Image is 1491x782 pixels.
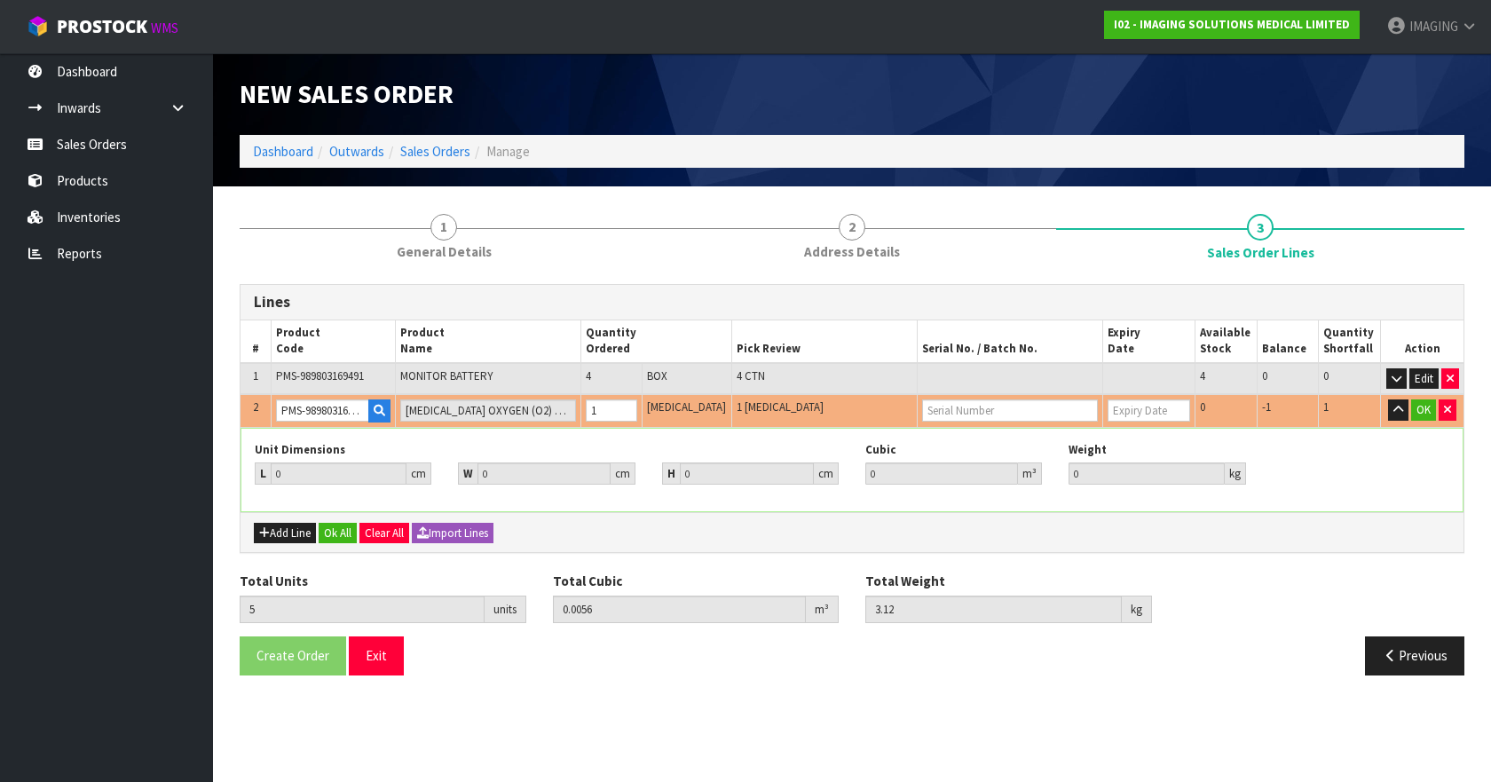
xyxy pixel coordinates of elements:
[586,399,638,422] input: Qty Ordered
[240,77,454,110] span: New Sales Order
[1323,399,1329,415] span: 1
[580,320,731,363] th: Quantity Ordered
[359,523,409,544] button: Clear All
[865,442,896,458] label: Cubic
[430,214,457,241] span: 1
[253,143,313,160] a: Dashboard
[240,271,1464,688] span: Sales Order Lines
[667,466,675,481] strong: H
[647,368,667,383] span: BOX
[400,143,470,160] a: Sales Orders
[553,572,622,590] label: Total Cubic
[271,462,406,485] input: Length
[406,462,431,485] div: cm
[463,466,473,481] strong: W
[329,143,384,160] a: Outwards
[1262,368,1267,383] span: 0
[804,242,900,261] span: Address Details
[1262,399,1271,415] span: -1
[253,399,258,415] span: 2
[1365,636,1464,675] button: Previous
[1200,368,1205,383] span: 4
[586,368,591,383] span: 4
[1411,399,1436,421] button: OK
[839,214,865,241] span: 2
[1207,243,1314,262] span: Sales Order Lines
[737,399,824,415] span: 1 [MEDICAL_DATA]
[27,15,49,37] img: cube-alt.png
[1225,462,1246,485] div: kg
[1247,214,1274,241] span: 3
[1069,462,1224,485] input: Weight
[151,20,178,36] small: WMS
[1102,320,1195,363] th: Expiry Date
[395,320,580,363] th: Product Name
[254,523,316,544] button: Add Line
[1114,17,1350,32] strong: I02 - IMAGING SOLUTIONS MEDICAL LIMITED
[922,399,1098,422] input: Serial Number
[240,636,346,675] button: Create Order
[1409,368,1439,390] button: Edit
[240,596,485,623] input: Total Units
[1108,399,1191,422] input: Expiry Date
[477,462,610,485] input: Width
[397,242,492,261] span: General Details
[1195,320,1258,363] th: Available Stock
[865,572,945,590] label: Total Weight
[319,523,357,544] button: Ok All
[260,466,266,481] strong: L
[400,399,576,422] input: Name
[1069,442,1107,458] label: Weight
[731,320,917,363] th: Pick Review
[412,523,493,544] button: Import Lines
[1319,320,1381,363] th: Quantity Shortfall
[240,572,308,590] label: Total Units
[255,442,345,458] label: Unit Dimensions
[1200,399,1205,415] span: 0
[349,636,404,675] button: Exit
[241,320,272,363] th: #
[57,15,147,38] span: ProStock
[553,596,807,623] input: Total Cubic
[272,320,395,363] th: Product Code
[254,294,1450,311] h3: Lines
[400,368,493,383] span: MONITOR BATTERY
[276,368,364,383] span: PMS-989803169491
[486,143,530,160] span: Manage
[1122,596,1152,624] div: kg
[276,399,368,422] input: Code
[814,462,839,485] div: cm
[680,462,814,485] input: Height
[737,368,765,383] span: 4 CTN
[917,320,1102,363] th: Serial No. / Batch No.
[256,647,329,664] span: Create Order
[611,462,635,485] div: cm
[1257,320,1319,363] th: Balance
[253,368,258,383] span: 1
[1409,18,1458,35] span: IMAGING
[806,596,839,624] div: m³
[485,596,526,624] div: units
[865,596,1122,623] input: Total Weight
[1018,462,1042,485] div: m³
[1381,320,1463,363] th: Action
[1323,368,1329,383] span: 0
[647,399,726,415] span: [MEDICAL_DATA]
[865,462,1018,485] input: Cubic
